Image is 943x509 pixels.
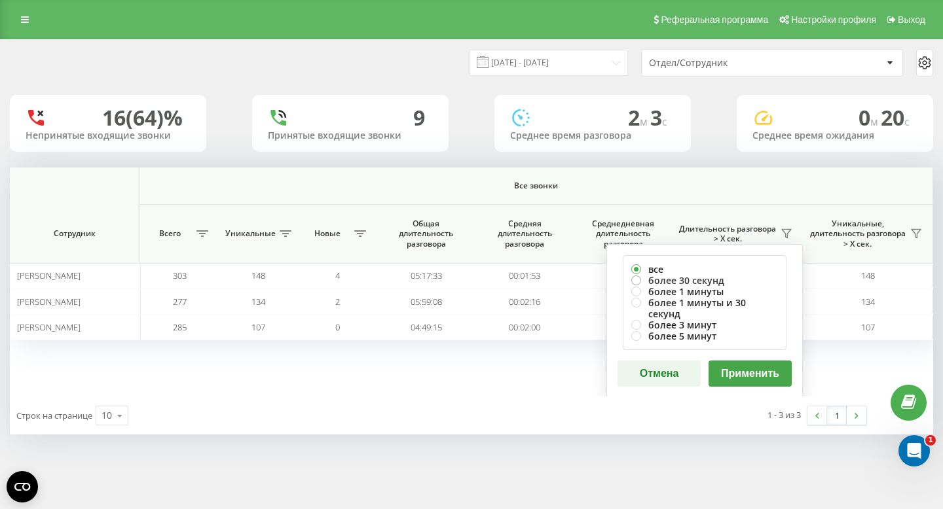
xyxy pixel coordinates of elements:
span: Настройки профиля [791,14,876,25]
span: м [640,114,650,129]
span: 3 [650,103,667,132]
div: 16 (64)% [102,105,183,130]
td: 00:22:27 [574,289,673,314]
span: Всего [147,228,193,239]
td: 05:59:08 [377,289,475,314]
td: 00:20:40 [574,315,673,340]
span: 148 [251,270,265,281]
span: 0 [335,321,340,333]
span: [PERSON_NAME] [17,321,81,333]
label: более 3 минут [631,319,778,330]
span: 4 [335,270,340,281]
div: 1 - 3 из 3 [767,408,801,421]
td: 04:49:15 [377,315,475,340]
span: 303 [173,270,187,281]
span: м [870,114,881,129]
span: 107 [861,321,875,333]
span: Среднедневная длительность разговора [585,219,662,249]
label: более 1 минуты и 30 секунд [631,297,778,319]
td: 05:17:33 [377,263,475,289]
button: Применить [709,360,792,387]
div: Среднее время ожидания [752,130,917,141]
td: 00:02:00 [475,315,574,340]
span: 107 [251,321,265,333]
label: все [631,264,778,275]
span: Уникальные [225,228,276,239]
span: 148 [861,270,875,281]
span: Сотрудник [22,228,127,239]
span: 0 [859,103,881,132]
span: Длительность разговора > Х сек. [679,224,776,244]
span: Строк на странице [16,410,92,421]
td: 00:19:51 [574,263,673,289]
a: 1 [827,406,847,425]
span: c [662,114,667,129]
span: Новые [305,228,351,239]
span: Общая длительность разговора [388,219,465,249]
label: более 30 секунд [631,275,778,286]
span: [PERSON_NAME] [17,296,81,307]
div: Среднее время разговора [510,130,675,141]
iframe: Intercom live chat [898,435,930,466]
span: Выход [898,14,925,25]
span: Средняя длительность разговора [487,219,564,249]
div: 9 [413,105,425,130]
span: Реферальная программа [661,14,768,25]
td: 00:01:53 [475,263,574,289]
span: 1 [925,435,936,446]
span: 134 [251,296,265,307]
label: более 5 минут [631,330,778,342]
div: Принятые входящие звонки [268,130,433,141]
div: Непринятые входящие звонки [26,130,191,141]
button: Open CMP widget [7,471,38,502]
button: Отмена [618,360,701,387]
span: 20 [881,103,910,132]
span: 277 [173,296,187,307]
span: Уникальные, длительность разговора > Х сек. [809,219,906,249]
div: Отдел/Сотрудник [649,58,805,69]
div: 10 [102,409,112,422]
span: Все звонки [185,181,887,191]
span: c [904,114,910,129]
span: 285 [173,321,187,333]
label: более 1 минуты [631,286,778,297]
span: 2 [628,103,650,132]
span: 134 [861,296,875,307]
span: [PERSON_NAME] [17,270,81,281]
span: 2 [335,296,340,307]
td: 00:02:16 [475,289,574,314]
